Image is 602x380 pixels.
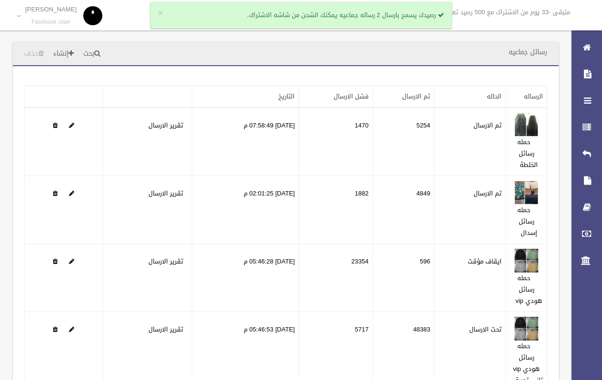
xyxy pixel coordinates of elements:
a: إنشاء [49,45,78,63]
td: 23354 [299,244,373,312]
td: [DATE] 02:01:25 م [192,176,299,244]
a: Edit [514,119,538,131]
button: × [158,9,163,18]
a: حمله رسائل هودي vip [515,272,542,307]
a: فشل الارسال [334,90,369,102]
td: [DATE] 05:46:28 م [192,244,299,312]
th: الرساله [506,86,547,108]
a: حمله رسائل إسدال [517,204,537,239]
a: تقرير الارسال [148,323,183,335]
label: تم الارسال [474,120,502,131]
header: رسائل جماعيه [497,43,559,61]
a: Edit [69,255,74,267]
td: 1882 [299,176,373,244]
td: 4849 [373,176,434,244]
a: Edit [514,255,538,267]
a: Edit [514,187,538,199]
a: بحث [79,45,104,63]
td: 1470 [299,107,373,176]
label: تم الارسال [474,188,502,199]
a: Edit [69,119,74,131]
a: Edit [69,323,74,335]
img: 638737749740156587.jpg [514,113,538,136]
a: حمله رسائل الخلطة [517,136,538,171]
a: تقرير الارسال [148,187,183,199]
a: Edit [514,323,538,335]
img: 638738467954463621.jpg [514,249,538,273]
label: تحت الارسال [469,324,502,335]
div: رصيدك يسمح بارسال 2 رساله جماعيه يمكنك الشحن من شاشه الاشتراك. [150,2,452,29]
td: 5254 [373,107,434,176]
a: Edit [69,187,74,199]
img: 638738525183401005.jpg [514,317,538,341]
th: الحاله [434,86,506,108]
a: تقرير الارسال [148,119,183,131]
a: تم الارسال [402,90,430,102]
td: 596 [373,244,434,312]
p: [PERSON_NAME] [25,6,77,13]
label: ايقاف مؤقت [468,256,502,267]
a: تقرير الارسال [148,255,183,267]
img: 638738408029198757.jpg [514,181,538,205]
td: [DATE] 07:58:49 م [192,107,299,176]
a: التاريخ [278,90,295,102]
small: Facebook User [25,19,77,26]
